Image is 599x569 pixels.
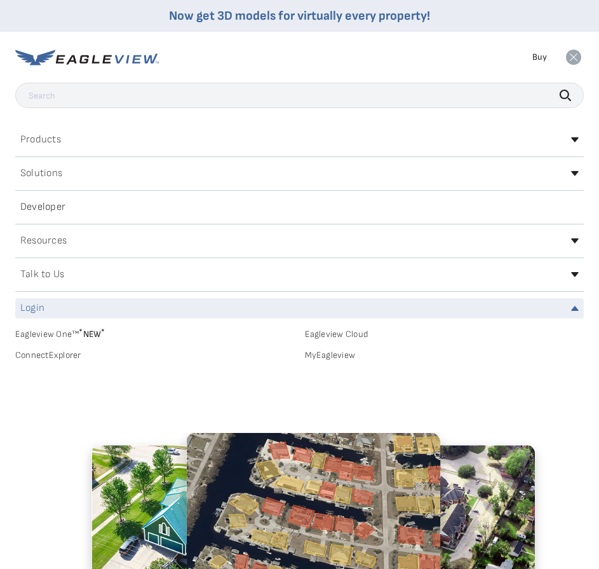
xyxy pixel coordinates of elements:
h2: Resources [20,236,67,246]
h2: Login [20,303,44,313]
a: Eagleview One™*NEW* [15,325,295,339]
h2: Talk to Us [20,270,64,280]
a: MyEagleview [305,350,584,361]
span: NEW [79,329,105,339]
a: Now get 3D models for virtually every property! [169,8,430,24]
h2: Products [20,135,61,145]
h2: Developer [20,202,65,212]
h2: Solutions [20,168,62,179]
a: ConnectExplorer [15,350,295,361]
a: Eagleview Cloud [305,329,584,340]
a: Developer [15,197,584,217]
input: Search [15,83,584,108]
a: Buy [532,51,547,63]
